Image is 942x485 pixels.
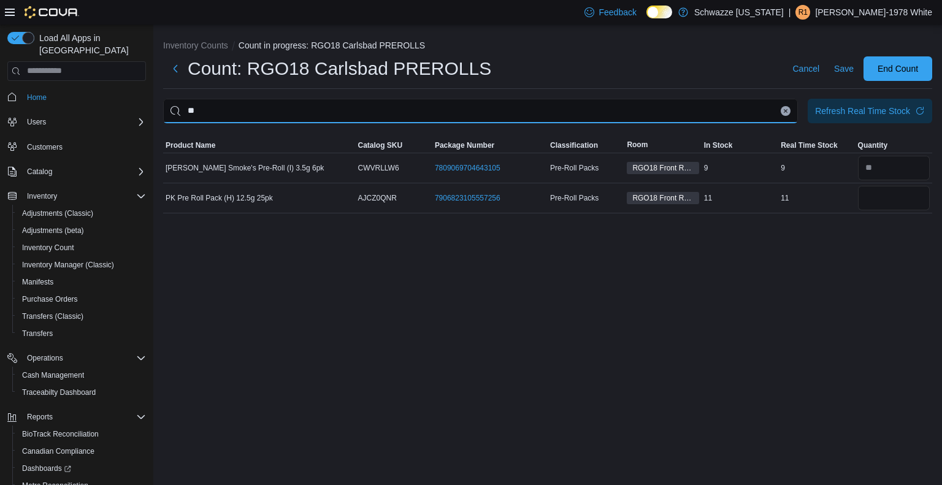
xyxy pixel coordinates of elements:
button: Cancel [787,56,824,81]
a: Dashboards [17,461,76,476]
span: Quantity [858,140,888,150]
a: Canadian Compliance [17,444,99,459]
span: RGO18 Front Room [627,162,699,174]
button: Inventory Counts [163,40,228,50]
span: Operations [27,353,63,363]
button: Catalog SKU [356,138,432,153]
span: Inventory Count [22,243,74,253]
span: Customers [27,142,63,152]
div: 9 [778,161,855,175]
span: Cash Management [17,368,146,383]
span: Adjustments (Classic) [22,208,93,218]
span: Inventory Manager (Classic) [17,258,146,272]
button: Refresh Real Time Stock [808,99,932,123]
span: Users [22,115,146,129]
button: Adjustments (Classic) [12,205,151,222]
a: Customers [22,140,67,155]
span: Feedback [599,6,637,18]
button: Product Name [163,138,356,153]
span: Customers [22,139,146,155]
button: Adjustments (beta) [12,222,151,239]
div: 11 [778,191,855,205]
span: [PERSON_NAME] Smoke's Pre-Roll (I) 3.5g 6pk [166,163,324,173]
img: Cova [25,6,79,18]
span: Inventory Manager (Classic) [22,260,114,270]
button: Users [22,115,51,129]
span: Pre-Roll Packs [550,193,599,203]
span: AJCZ0QNR [358,193,397,203]
span: Traceabilty Dashboard [17,385,146,400]
span: PK Pre Roll Pack (H) 12.5g 25pk [166,193,273,203]
span: Canadian Compliance [17,444,146,459]
div: 9 [702,161,778,175]
button: Next [163,56,188,81]
div: Robert-1978 White [795,5,810,20]
button: Operations [22,351,68,365]
button: Catalog [2,163,151,180]
span: Save [834,63,854,75]
span: End Count [878,63,918,75]
span: Dashboards [22,464,71,473]
span: Home [27,93,47,102]
span: In Stock [704,140,733,150]
span: Room [627,140,648,150]
button: Clear input [781,106,791,116]
a: Manifests [17,275,58,289]
a: Cash Management [17,368,89,383]
a: Adjustments (Classic) [17,206,98,221]
div: 11 [702,191,778,205]
button: Customers [2,138,151,156]
span: Package Number [435,140,494,150]
a: 7809069704643105 [435,163,500,173]
span: RGO18 Front Room [627,192,699,204]
span: R1 [798,5,808,20]
span: BioTrack Reconciliation [17,427,146,441]
span: Transfers (Classic) [17,309,146,324]
button: Inventory Manager (Classic) [12,256,151,273]
span: Manifests [17,275,146,289]
span: Canadian Compliance [22,446,94,456]
span: Dashboards [17,461,146,476]
span: Inventory [22,189,146,204]
button: Quantity [856,138,932,153]
button: Operations [2,349,151,367]
a: Adjustments (beta) [17,223,89,238]
button: Classification [548,138,624,153]
span: Reports [22,410,146,424]
span: Home [22,90,146,105]
button: BioTrack Reconciliation [12,426,151,443]
span: RGO18 Front Room [632,193,693,204]
span: Transfers (Classic) [22,311,83,321]
a: Dashboards [12,460,151,477]
span: Users [27,117,46,127]
button: Home [2,88,151,106]
button: Users [2,113,151,131]
span: Adjustments (beta) [17,223,146,238]
span: Cash Management [22,370,84,380]
span: Pre-Roll Packs [550,163,599,173]
span: Transfers [17,326,146,341]
button: Transfers [12,325,151,342]
a: Inventory Manager (Classic) [17,258,119,272]
button: Cash Management [12,367,151,384]
input: Dark Mode [646,6,672,18]
button: Inventory [22,189,62,204]
a: Transfers [17,326,58,341]
span: Classification [550,140,598,150]
h1: Count: RGO18 Carlsbad PREROLLS [188,56,491,81]
button: Package Number [432,138,548,153]
span: Load All Apps in [GEOGRAPHIC_DATA] [34,32,146,56]
span: Operations [22,351,146,365]
button: Traceabilty Dashboard [12,384,151,401]
button: Inventory Count [12,239,151,256]
span: Manifests [22,277,53,287]
a: Home [22,90,52,105]
span: Real Time Stock [781,140,837,150]
button: Count in progress: RGO18 Carlsbad PREROLLS [239,40,425,50]
span: Traceabilty Dashboard [22,388,96,397]
button: In Stock [702,138,778,153]
span: Cancel [792,63,819,75]
span: Inventory [27,191,57,201]
p: | [789,5,791,20]
button: Reports [2,408,151,426]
